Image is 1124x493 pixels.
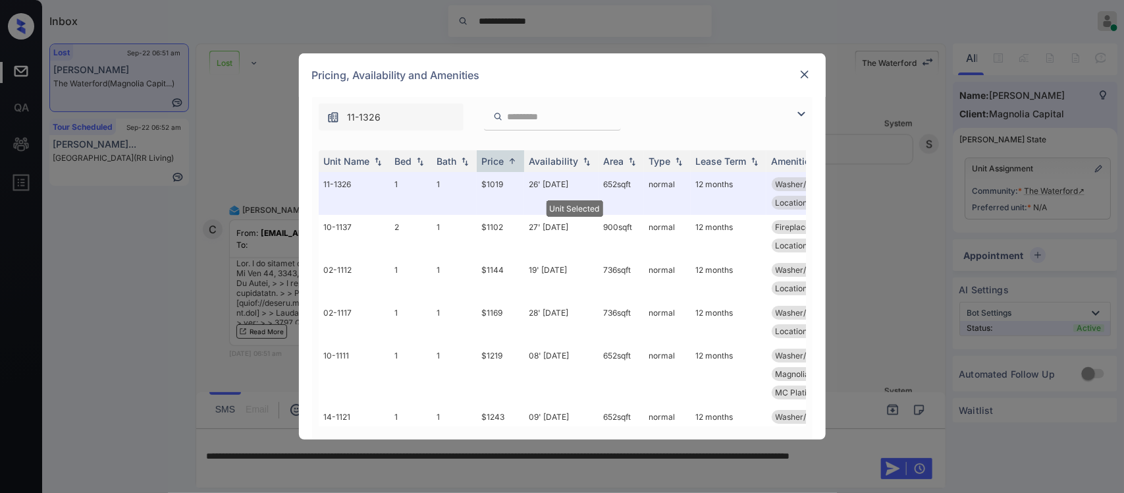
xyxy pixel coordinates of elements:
td: normal [644,172,691,215]
td: 900 sqft [599,215,644,258]
span: 11-1326 [348,110,381,125]
img: icon-zuma [493,111,503,123]
div: Area [604,156,624,167]
span: Location Prem 1... [776,326,842,336]
td: 02-1112 [319,258,390,301]
td: 28' [DATE] [524,301,599,343]
img: sorting [414,157,427,166]
td: $1219 [477,343,524,405]
td: 1 [432,343,477,405]
td: 08' [DATE] [524,343,599,405]
span: Location Prem 1... [776,198,842,208]
td: 1 [390,301,432,343]
td: 1 [390,258,432,301]
img: icon-zuma [327,111,340,124]
img: sorting [458,157,471,166]
td: $1144 [477,258,524,301]
div: Pricing, Availability and Amenities [299,53,826,97]
div: Lease Term [696,156,747,167]
td: 652 sqft [599,172,644,215]
td: $1102 [477,215,524,258]
td: normal [644,405,691,466]
span: Fireplace [776,222,811,232]
td: normal [644,215,691,258]
img: sorting [371,157,385,166]
td: 12 months [691,301,766,343]
td: 652 sqft [599,343,644,405]
td: 12 months [691,258,766,301]
td: $1243 [477,405,524,466]
span: Washer/Dryer Up... [776,351,847,361]
div: Bath [437,156,457,167]
td: 736 sqft [599,258,644,301]
div: Type [649,156,671,167]
td: 10-1137 [319,215,390,258]
td: 1 [432,405,477,466]
span: Washer/Dryer Up... [776,179,847,189]
td: 14-1121 [319,405,390,466]
div: Price [482,156,504,167]
span: Washer/Dryer Up... [776,265,847,275]
td: $1169 [477,301,524,343]
td: 26' [DATE] [524,172,599,215]
img: sorting [748,157,761,166]
td: 27' [DATE] [524,215,599,258]
td: 11-1326 [319,172,390,215]
td: 1 [432,215,477,258]
td: 1 [432,258,477,301]
img: icon-zuma [793,106,809,122]
div: Bed [395,156,412,167]
td: $1019 [477,172,524,215]
td: 1 [432,301,477,343]
td: 652 sqft [599,405,644,466]
td: 736 sqft [599,301,644,343]
td: 1 [390,172,432,215]
span: MC Platinum Flo... [776,388,843,397]
td: 10-1111 [319,343,390,405]
td: 12 months [691,405,766,466]
td: 02-1117 [319,301,390,343]
td: 1 [390,343,432,405]
span: Location Prem 1... [776,241,842,250]
div: Unit Name [324,156,370,167]
td: normal [644,258,691,301]
div: Amenities [772,156,816,167]
td: 2 [390,215,432,258]
img: close [798,68,811,81]
img: sorting [672,157,685,166]
div: Availability [529,156,579,167]
span: Washer/Dryer Up... [776,412,847,422]
td: 1 [390,405,432,466]
img: sorting [506,156,519,166]
span: Washer/Dryer Up... [776,308,847,318]
td: 12 months [691,215,766,258]
span: Magnolia - Plat... [776,369,838,379]
td: 19' [DATE] [524,258,599,301]
td: 12 months [691,172,766,215]
img: sorting [626,157,639,166]
img: sorting [580,157,593,166]
td: normal [644,343,691,405]
span: Location Prem 1... [776,283,842,293]
td: 12 months [691,343,766,405]
td: 09' [DATE] [524,405,599,466]
td: 1 [432,172,477,215]
td: normal [644,301,691,343]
